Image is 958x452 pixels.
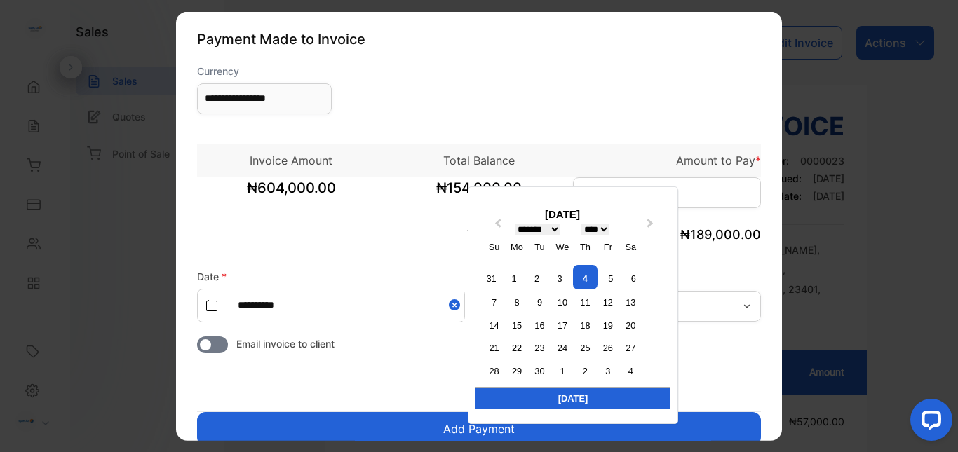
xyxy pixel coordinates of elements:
[598,315,617,334] div: Choose Friday, September 19th, 2025
[197,63,332,78] label: Currency
[530,315,549,334] div: Choose Tuesday, September 16th, 2025
[530,338,549,357] div: Choose Tuesday, September 23rd, 2025
[485,361,504,380] div: Choose Sunday, September 28th, 2025
[680,226,761,241] span: ₦189,000.00
[507,315,526,334] div: Choose Monday, September 15th, 2025
[573,264,598,289] div: Choose Thursday, September 4th, 2025
[197,411,761,445] button: Add Payment
[621,315,640,334] div: Choose Saturday, September 20th, 2025
[553,361,572,380] div: Choose Wednesday, October 1st, 2025
[475,386,670,409] div: [DATE]
[485,315,504,334] div: Choose Sunday, September 14th, 2025
[598,238,617,256] div: Fr
[480,263,645,382] div: month 2025-09
[449,289,464,320] button: Close
[385,151,573,168] p: Total Balance
[507,293,526,312] div: Choose Monday, September 8th, 2025
[640,215,663,238] button: Next Month
[624,268,643,287] div: Choose Saturday, September 6th, 2025
[899,393,958,452] iframe: LiveChat chat widget
[553,293,572,312] div: Choose Wednesday, September 10th, 2025
[598,361,617,380] div: Choose Friday, October 3rd, 2025
[485,338,504,357] div: Choose Sunday, September 21st, 2025
[485,238,504,256] div: Su
[475,206,649,222] div: [DATE]
[505,268,524,287] div: Choose Monday, September 1st, 2025
[530,238,549,256] div: Tu
[197,151,385,168] p: Invoice Amount
[530,361,549,380] div: Choose Tuesday, September 30th, 2025
[553,338,572,357] div: Choose Wednesday, September 24th, 2025
[485,215,508,238] button: Previous Month
[598,293,617,312] div: Choose Friday, September 12th, 2025
[385,177,573,212] span: ₦154,000.00
[550,268,569,287] div: Choose Wednesday, September 3rd, 2025
[576,338,595,357] div: Choose Thursday, September 25th, 2025
[576,293,595,312] div: Choose Thursday, September 11th, 2025
[530,293,549,312] div: Choose Tuesday, September 9th, 2025
[573,151,761,168] p: Amount to Pay
[553,238,572,256] div: We
[485,293,504,312] div: Choose Sunday, September 7th, 2025
[621,238,640,256] div: Sa
[598,338,617,357] div: Choose Friday, September 26th, 2025
[197,28,761,49] p: Payment Made to Invoice
[197,270,227,282] label: Date
[385,224,573,243] p: Total Paid (NGN)
[527,268,546,287] div: Choose Tuesday, September 2nd, 2025
[507,338,526,357] div: Choose Monday, September 22nd, 2025
[553,315,572,334] div: Choose Wednesday, September 17th, 2025
[576,238,595,256] div: Th
[482,268,501,287] div: Choose Sunday, August 31st, 2025
[601,268,620,287] div: Choose Friday, September 5th, 2025
[236,336,335,350] span: Email invoice to client
[197,177,385,212] span: ₦604,000.00
[621,361,640,380] div: Choose Saturday, October 4th, 2025
[507,238,526,256] div: Mo
[621,293,640,312] div: Choose Saturday, September 13th, 2025
[507,361,526,380] div: Choose Monday, September 29th, 2025
[576,315,595,334] div: Choose Thursday, September 18th, 2025
[576,361,595,380] div: Choose Thursday, October 2nd, 2025
[621,338,640,357] div: Choose Saturday, September 27th, 2025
